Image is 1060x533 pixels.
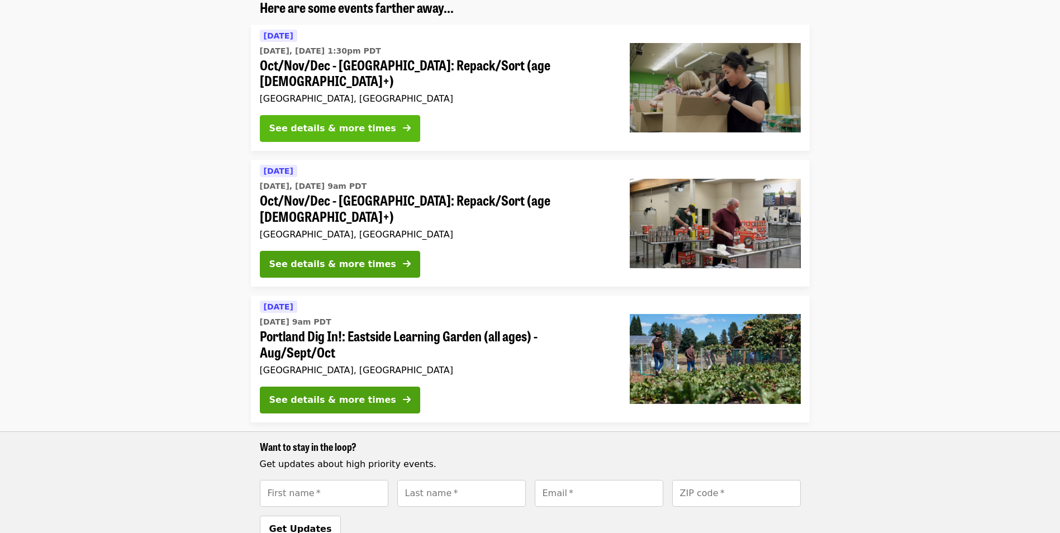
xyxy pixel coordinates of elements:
[264,302,293,311] span: [DATE]
[251,160,810,287] a: See details for "Oct/Nov/Dec - Portland: Repack/Sort (age 16+)"
[260,115,420,142] button: See details & more times
[260,57,612,89] span: Oct/Nov/Dec - [GEOGRAPHIC_DATA]: Repack/Sort (age [DEMOGRAPHIC_DATA]+)
[260,459,436,469] span: Get updates about high priority events.
[269,393,396,407] div: See details & more times
[260,387,420,413] button: See details & more times
[269,122,396,135] div: See details & more times
[260,229,612,240] div: [GEOGRAPHIC_DATA], [GEOGRAPHIC_DATA]
[403,259,411,269] i: arrow-right icon
[260,439,356,454] span: Want to stay in the loop?
[260,480,388,507] input: [object Object]
[403,123,411,134] i: arrow-right icon
[397,480,526,507] input: [object Object]
[260,93,612,104] div: [GEOGRAPHIC_DATA], [GEOGRAPHIC_DATA]
[251,25,810,151] a: See details for "Oct/Nov/Dec - Portland: Repack/Sort (age 8+)"
[264,31,293,40] span: [DATE]
[260,45,381,57] time: [DATE], [DATE] 1:30pm PDT
[260,365,612,375] div: [GEOGRAPHIC_DATA], [GEOGRAPHIC_DATA]
[260,180,367,192] time: [DATE], [DATE] 9am PDT
[260,316,331,328] time: [DATE] 9am PDT
[260,251,420,278] button: See details & more times
[672,480,801,507] input: [object Object]
[269,258,396,271] div: See details & more times
[260,192,612,225] span: Oct/Nov/Dec - [GEOGRAPHIC_DATA]: Repack/Sort (age [DEMOGRAPHIC_DATA]+)
[264,166,293,175] span: [DATE]
[403,394,411,405] i: arrow-right icon
[630,314,801,403] img: Portland Dig In!: Eastside Learning Garden (all ages) - Aug/Sept/Oct organized by Oregon Food Bank
[535,480,663,507] input: [object Object]
[630,43,801,132] img: Oct/Nov/Dec - Portland: Repack/Sort (age 8+) organized by Oregon Food Bank
[251,296,810,422] a: See details for "Portland Dig In!: Eastside Learning Garden (all ages) - Aug/Sept/Oct"
[260,328,612,360] span: Portland Dig In!: Eastside Learning Garden (all ages) - Aug/Sept/Oct
[630,179,801,268] img: Oct/Nov/Dec - Portland: Repack/Sort (age 16+) organized by Oregon Food Bank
